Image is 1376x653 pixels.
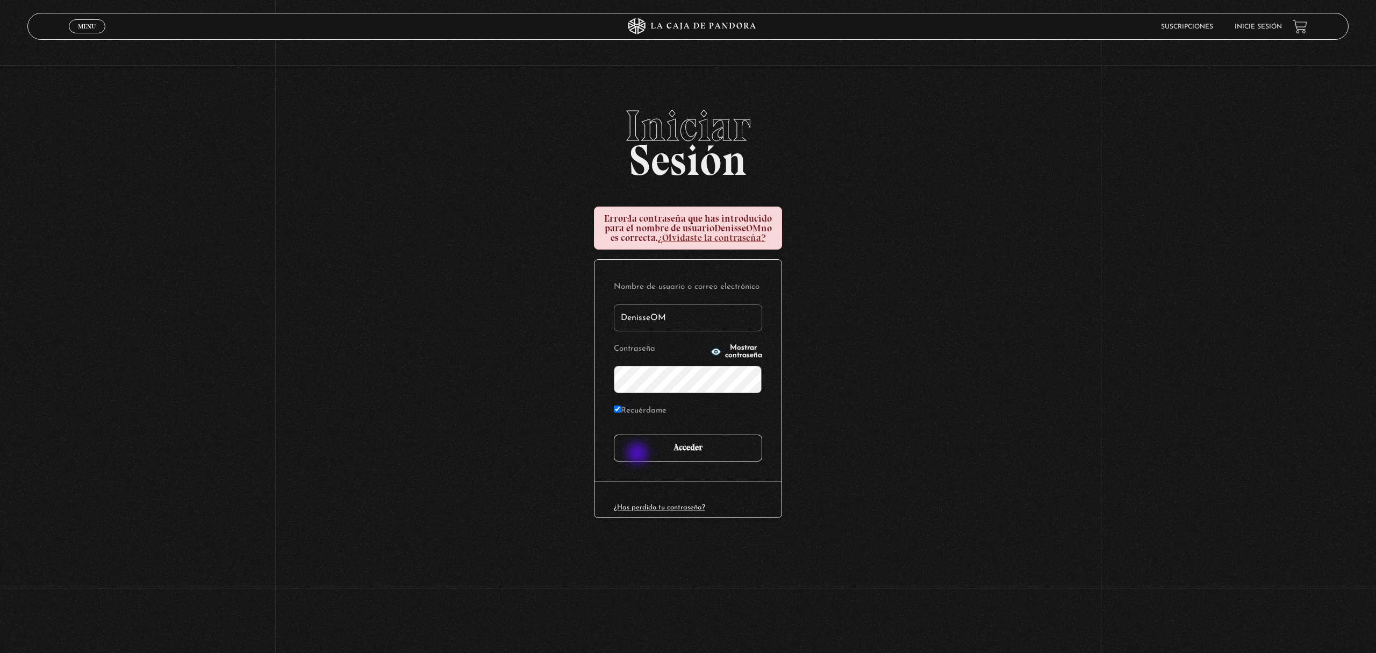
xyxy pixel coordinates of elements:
input: Recuérdame [614,406,621,413]
a: ¿Olvidaste la contraseña? [657,232,766,244]
strong: DenisseOM [714,222,761,234]
a: ¿Has perdido tu contraseña? [614,504,705,511]
h2: Sesión [27,104,1349,173]
strong: Error: [604,212,629,224]
span: Cerrar [75,32,100,40]
span: Mostrar contraseña [725,344,762,359]
div: la contraseña que has introducido para el nombre de usuario no es correcta. [594,207,782,250]
label: Nombre de usuario o correo electrónico [614,279,762,296]
a: Suscripciones [1161,24,1213,30]
a: View your shopping cart [1293,19,1307,34]
span: Menu [78,23,96,30]
label: Contraseña [614,341,707,358]
input: Acceder [614,435,762,462]
label: Recuérdame [614,403,666,420]
button: Mostrar contraseña [711,344,762,359]
a: Inicie sesión [1235,24,1282,30]
span: Iniciar [27,104,1349,147]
